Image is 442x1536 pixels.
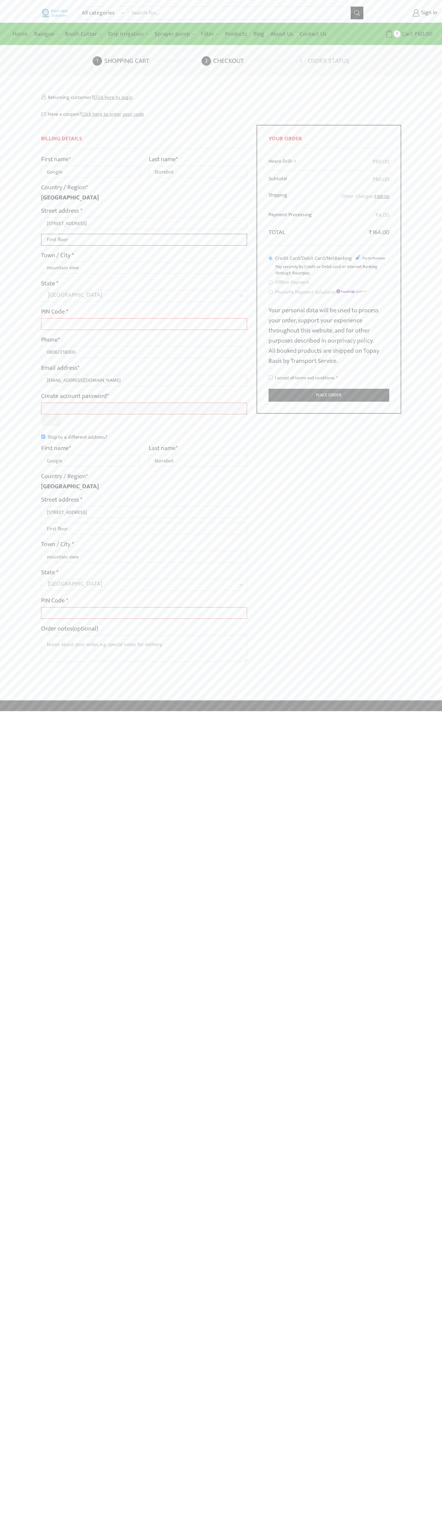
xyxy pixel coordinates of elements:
[376,210,389,220] bdi: 4.00
[41,154,71,164] label: First name
[370,28,433,40] a: 1 Cart ₹60.00
[93,56,200,66] a: Shopping cart
[41,435,45,439] input: Ship to a different address?
[296,27,330,41] a: Contact Us
[48,433,107,441] span: Ship to a different address?
[269,389,389,402] button: Place order
[41,217,247,229] input: House number and street name
[354,253,385,261] img: Credit Card/Debit Card/NetBanking
[275,254,387,263] label: Credit Card/Debit Card/NetBanking
[374,193,389,200] bdi: 100.00
[369,227,372,238] span: ₹
[41,443,71,453] label: First name
[351,7,363,19] button: Search button
[269,170,326,188] th: Subtotal
[376,210,378,220] span: ₹
[420,9,437,17] span: Sign in
[41,579,247,591] span: State
[198,27,222,41] a: Filter
[222,27,250,41] a: Products
[48,579,229,588] span: Maharashtra
[41,523,247,534] input: Apartment, suite, unit, etc. (optional)
[337,335,372,346] a: privacy policy
[41,192,99,203] strong: [GEOGRAPHIC_DATA]
[267,27,296,41] a: About Us
[41,595,68,606] label: PIN Code
[41,206,82,216] label: Street address
[415,29,433,39] bdi: 60.00
[373,157,389,167] bdi: 60.00
[48,290,229,299] span: Maharashtra
[105,27,151,41] a: Drip Irrigation
[269,224,326,237] th: Total
[269,154,326,170] td: Heera Drill
[374,193,377,200] span: ₹
[41,363,80,373] label: Email address
[373,7,437,19] a: Sign in
[250,27,267,41] a: Blog
[41,93,401,101] div: Returning customer?
[275,374,335,381] span: I accept all terms and conditions.
[41,391,109,401] label: Create account password
[373,175,376,184] span: ₹
[291,158,296,165] strong: × 1
[41,481,99,492] strong: [GEOGRAPHIC_DATA]
[41,250,74,260] label: Town / City
[41,495,82,505] label: Street address
[269,188,326,207] th: Shipping
[151,27,197,41] a: Sprayer pump
[41,134,82,143] span: Billing Details
[82,110,144,118] a: Enter your coupon code
[41,111,401,118] div: Have a coupon?
[269,208,326,224] th: Payment Processing
[400,30,413,38] span: Cart
[128,7,350,19] input: Search for...
[275,288,367,297] label: PhonePe Payment Solutions
[41,506,247,518] input: House number and street name
[31,27,62,41] a: Raingun
[275,278,309,287] label: Offline Payment
[269,375,273,379] input: I accept all terms and conditions. *
[275,264,389,276] p: Pay securely by Credit or Debit card or Internet Banking through Razorpay.
[41,290,247,302] span: State
[41,414,61,426] button: Show password
[336,289,367,294] img: PhonePe Payment Solutions
[9,27,31,41] a: Home
[41,335,60,345] label: Phone
[41,278,58,289] label: State
[336,374,338,381] abbr: required
[373,157,376,167] span: ₹
[41,624,98,634] label: Order notes
[269,305,389,366] p: Your personal data will be used to process your order, support your experience throughout this we...
[41,234,247,246] input: Apartment, suite, unit, etc. (optional)
[41,539,74,549] label: Town / City
[41,471,88,481] label: Country / Region
[394,30,400,37] span: 1
[415,29,418,39] span: ₹
[72,623,98,634] span: (optional)
[149,443,178,453] label: Last name
[342,192,389,201] label: Other Charges:
[41,182,88,192] label: Country / Region
[149,154,178,164] label: Last name
[369,227,389,238] bdi: 164.00
[41,567,58,577] label: State
[94,93,133,101] a: Click here to login
[269,134,302,143] span: Your order
[41,307,68,317] label: PIN Code
[62,27,105,41] a: Brush Cutter
[373,175,389,184] bdi: 60.00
